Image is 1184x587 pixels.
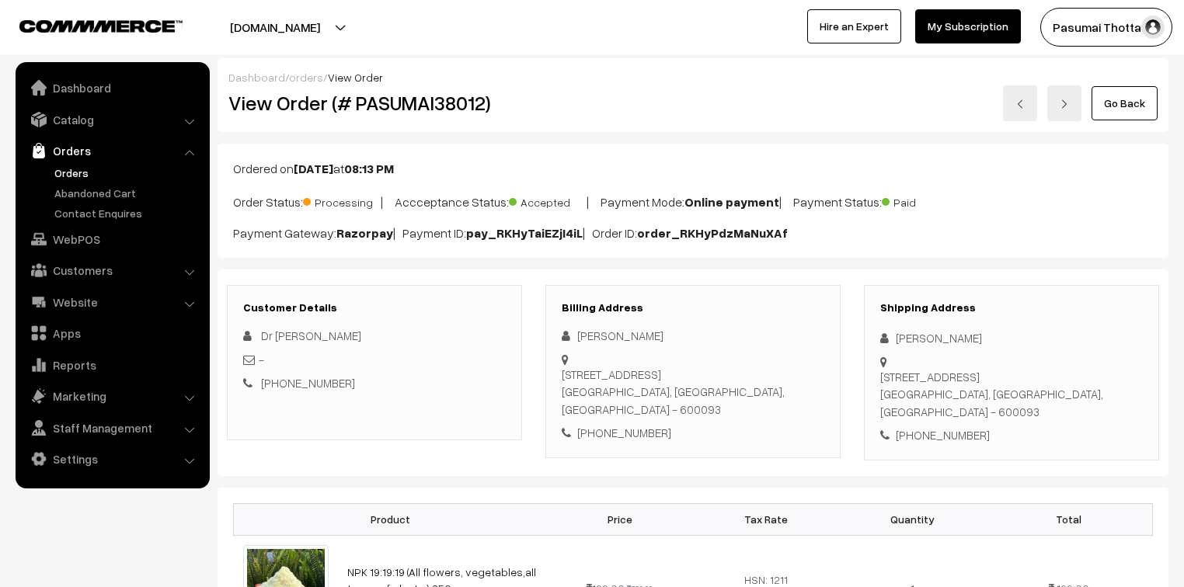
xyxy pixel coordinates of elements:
button: Pasumai Thotta… [1040,8,1172,47]
a: [PHONE_NUMBER] [261,376,355,390]
img: COMMMERCE [19,20,183,32]
a: Reports [19,351,204,379]
th: Price [547,503,693,535]
img: right-arrow.png [1060,99,1069,109]
div: [PERSON_NAME] [880,329,1143,347]
span: Processing [303,190,381,210]
h3: Shipping Address [880,301,1143,314]
span: Paid [882,190,959,210]
a: Apps [19,319,204,347]
a: Staff Management [19,414,204,442]
b: Online payment [684,194,779,210]
th: Product [234,503,547,535]
th: Quantity [839,503,985,535]
b: order_RKHyPdzMaNuXAf [637,225,788,241]
a: WebPOS [19,225,204,253]
b: 08:13 PM [344,161,394,176]
span: View Order [328,71,383,84]
a: Hire an Expert [807,9,901,43]
a: Contact Enquires [50,205,204,221]
p: Order Status: | Accceptance Status: | Payment Mode: | Payment Status: [233,190,1153,211]
img: user [1141,16,1165,39]
a: orders [289,71,323,84]
a: Settings [19,445,204,473]
th: Tax Rate [693,503,839,535]
span: Dr [PERSON_NAME] [261,328,361,342]
h2: View Order (# PASUMAI38012) [228,91,523,115]
a: Website [19,288,204,316]
p: Payment Gateway: | Payment ID: | Order ID: [233,224,1153,242]
b: pay_RKHyTaiEZjI4iL [466,225,583,241]
p: Ordered on at [233,159,1153,178]
a: Orders [50,165,204,181]
div: [STREET_ADDRESS] [GEOGRAPHIC_DATA], [GEOGRAPHIC_DATA], [GEOGRAPHIC_DATA] - 600093 [562,366,824,419]
div: / / [228,69,1158,85]
a: Go Back [1092,86,1158,120]
a: My Subscription [915,9,1021,43]
b: [DATE] [294,161,333,176]
b: Razorpay [336,225,393,241]
a: Customers [19,256,204,284]
h3: Billing Address [562,301,824,314]
div: [PERSON_NAME] [562,327,824,345]
th: Total [985,503,1152,535]
button: [DOMAIN_NAME] [176,8,374,47]
a: Abandoned Cart [50,185,204,201]
div: [STREET_ADDRESS] [GEOGRAPHIC_DATA], [GEOGRAPHIC_DATA], [GEOGRAPHIC_DATA] - 600093 [880,368,1143,421]
h3: Customer Details [243,301,506,314]
div: - [243,351,506,369]
a: Marketing [19,382,204,410]
a: Orders [19,137,204,165]
span: Accepted [509,190,587,210]
a: COMMMERCE [19,16,155,34]
a: Dashboard [228,71,285,84]
div: [PHONE_NUMBER] [880,426,1143,444]
a: Dashboard [19,74,204,102]
div: [PHONE_NUMBER] [562,424,824,442]
img: left-arrow.png [1015,99,1025,109]
a: Catalog [19,106,204,134]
